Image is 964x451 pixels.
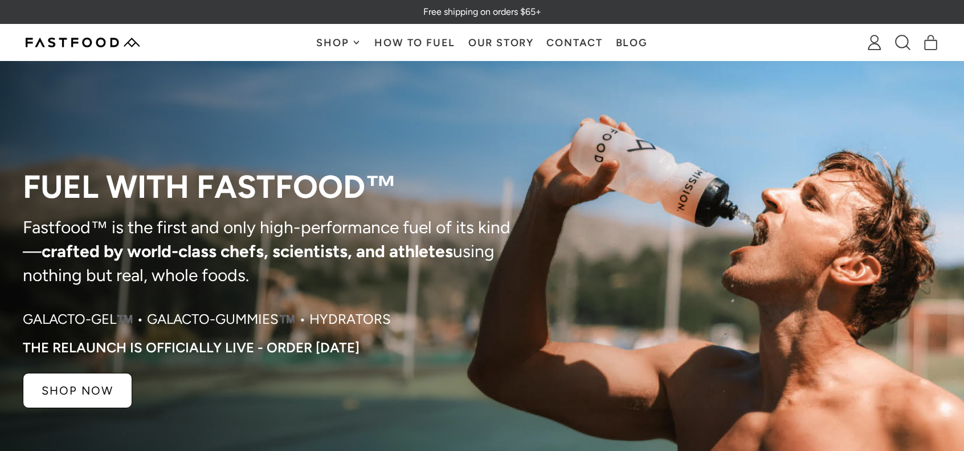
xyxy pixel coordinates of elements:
a: Blog [609,25,654,60]
span: Shop [316,38,352,48]
a: SHOP NOW [23,373,132,408]
a: How To Fuel [368,25,461,60]
p: The RELAUNCH IS OFFICIALLY LIVE - ORDER [DATE] [23,340,360,356]
button: Shop [310,25,368,60]
img: Fastfood [26,38,140,47]
a: Contact [540,25,609,60]
strong: crafted by world-class chefs, scientists, and athletes [42,241,453,262]
p: Galacto-Gel™️ • Galacto-Gummies™️ • Hydrators [23,310,391,328]
p: SHOP NOW [42,385,113,396]
p: Fuel with Fastfood™ [23,170,511,204]
p: Fastfood™ is the first and only high-performance fuel of its kind— using nothing but real, whole ... [23,216,511,287]
a: Our Story [462,25,541,60]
